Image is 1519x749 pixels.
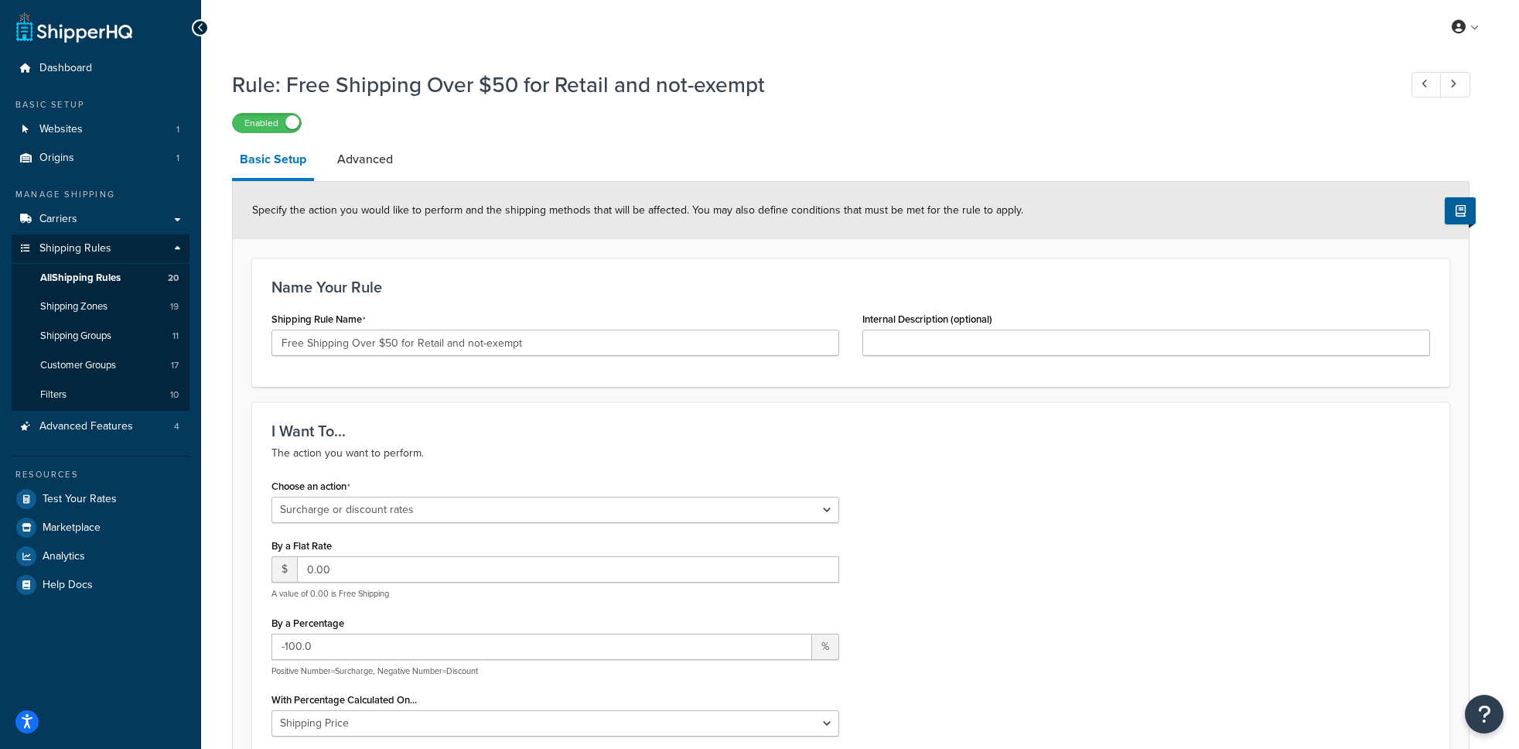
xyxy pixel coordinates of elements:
[12,115,189,144] li: Websites
[12,542,189,570] a: Analytics
[39,152,74,165] span: Origins
[271,313,366,326] label: Shipping Rule Name
[12,468,189,481] div: Resources
[1465,695,1504,734] button: Open Resource Center
[12,234,189,411] li: Shipping Rules
[43,579,93,592] span: Help Docs
[12,514,189,542] a: Marketplace
[12,571,189,599] a: Help Docs
[40,330,111,343] span: Shipping Groups
[12,234,189,263] a: Shipping Rules
[271,422,1430,439] h3: I Want To...
[39,242,111,255] span: Shipping Rules
[43,522,101,535] span: Marketplace
[232,141,314,181] a: Basic Setup
[12,292,189,321] a: Shipping Zones19
[12,188,189,201] div: Manage Shipping
[40,359,116,372] span: Customer Groups
[168,272,179,285] span: 20
[12,351,189,380] a: Customer Groups17
[233,114,301,132] label: Enabled
[170,300,179,313] span: 19
[174,420,179,433] span: 4
[12,381,189,409] li: Filters
[1411,72,1442,97] a: Previous Record
[39,123,83,136] span: Websites
[12,412,189,441] li: Advanced Features
[12,54,189,83] a: Dashboard
[12,322,189,351] li: Shipping Groups
[12,292,189,321] li: Shipping Zones
[812,634,839,660] span: %
[12,205,189,234] a: Carriers
[252,202,1023,218] span: Specify the action you would like to perform and the shipping methods that will be affected. You ...
[170,388,179,402] span: 10
[39,420,133,433] span: Advanced Features
[271,588,839,600] p: A value of 0.00 is Free Shipping
[40,300,108,313] span: Shipping Zones
[40,388,67,402] span: Filters
[12,115,189,144] a: Websites1
[1445,197,1476,224] button: Show Help Docs
[12,351,189,380] li: Customer Groups
[862,313,992,325] label: Internal Description (optional)
[271,617,344,629] label: By a Percentage
[12,322,189,351] a: Shipping Groups11
[271,665,839,677] p: Positive Number=Surcharge, Negative Number=Discount
[232,70,1383,100] h1: Rule: Free Shipping Over $50 for Retail and not-exempt
[271,444,1430,463] p: The action you want to perform.
[176,123,179,136] span: 1
[43,493,117,506] span: Test Your Rates
[12,264,189,292] a: AllShipping Rules20
[271,694,417,706] label: With Percentage Calculated On...
[12,485,189,513] a: Test Your Rates
[12,144,189,173] a: Origins1
[12,144,189,173] li: Origins
[39,213,77,226] span: Carriers
[271,481,350,493] label: Choose an action
[12,381,189,409] a: Filters10
[271,556,297,583] span: $
[12,412,189,441] a: Advanced Features4
[172,330,179,343] span: 11
[176,152,179,165] span: 1
[1440,72,1470,97] a: Next Record
[12,98,189,111] div: Basic Setup
[171,359,179,372] span: 17
[43,550,85,563] span: Analytics
[271,540,332,552] label: By a Flat Rate
[40,272,121,285] span: All Shipping Rules
[39,62,92,75] span: Dashboard
[329,141,401,178] a: Advanced
[271,279,1430,296] h3: Name Your Rule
